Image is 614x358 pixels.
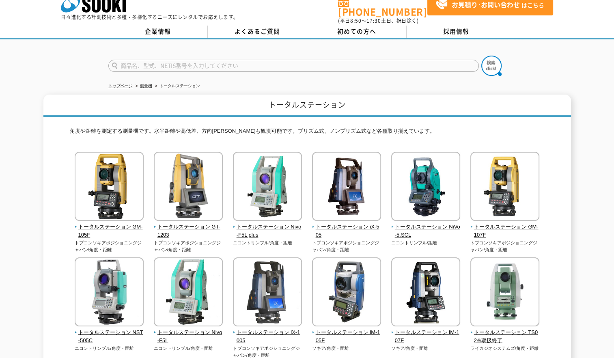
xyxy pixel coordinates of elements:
p: ニコントリンブル/角度・距離 [75,345,144,352]
a: トータルステーション iM-105F [312,321,381,345]
span: 8:50 [350,17,362,24]
span: トータルステーション iM-105F [312,328,381,345]
span: トータルステーション Nivo-F5L plus [233,223,302,240]
a: トータルステーション Nivo-F5L [154,321,223,345]
span: トータルステーション iX-1005 [233,328,302,345]
img: トータルステーション iM-107F [391,257,460,328]
a: よくあるご質問 [208,26,307,38]
a: トップページ [108,84,133,88]
img: トータルステーション GM-107F [470,152,539,223]
a: トータルステーション iX-505 [312,215,381,239]
img: トータルステーション GM-105F [75,152,144,223]
span: (平日 ～ 土日、祝日除く) [338,17,418,24]
a: トータルステーション Nivo-F5L plus [233,215,302,239]
a: 初めての方へ [307,26,407,38]
span: トータルステーション NST-505C [75,328,144,345]
p: トプコンソキアポジショニングジャパン/角度・距離 [154,239,223,253]
a: トータルステーション GT-1203 [154,215,223,239]
img: トータルステーション Nivo-F5L plus [233,152,302,223]
p: ニコントリンブル/角度・距離 [233,239,302,246]
img: トータルステーション TS02※取扱終了 [470,257,539,328]
p: ソキア/角度・距離 [391,345,461,352]
span: トータルステーション NiVo-5.SCL [391,223,461,240]
p: 角度や距離を測定する測量機です。水平距離や高低差、方向[PERSON_NAME]も観測可能です。プリズム式、ノンプリズム式など各種取り揃えています。 [70,127,545,140]
input: 商品名、型式、NETIS番号を入力してください [108,60,479,72]
p: ライカジオシステムズ/角度・距離 [470,345,540,352]
img: btn_search.png [481,56,502,76]
span: トータルステーション GM-105F [75,223,144,240]
img: トータルステーション Nivo-F5L [154,257,223,328]
p: トプコンソキアポジショニングジャパン/角度・距離 [75,239,144,253]
span: トータルステーション GM-107F [470,223,540,240]
img: トータルステーション NiVo-5.SCL [391,152,460,223]
span: 初めての方へ [337,27,376,36]
p: トプコンソキアポジショニングジャパン/角度・距離 [312,239,381,253]
a: トータルステーション iM-107F [391,321,461,345]
img: トータルステーション GT-1203 [154,152,223,223]
a: 企業情報 [108,26,208,38]
a: トータルステーション iX-1005 [233,321,302,345]
p: ニコントリンブル/角度・距離 [154,345,223,352]
img: トータルステーション iX-1005 [233,257,302,328]
span: トータルステーション GT-1203 [154,223,223,240]
a: トータルステーション NST-505C [75,321,144,345]
span: トータルステーション TS02※取扱終了 [470,328,540,345]
a: トータルステーション NiVo-5.SCL [391,215,461,239]
p: ソキア/角度・距離 [312,345,381,352]
a: 測量機 [140,84,152,88]
a: トータルステーション GM-107F [470,215,540,239]
h1: トータルステーション [43,95,571,117]
img: トータルステーション iM-105F [312,257,381,328]
img: トータルステーション NST-505C [75,257,144,328]
p: 日々進化する計測技術と多種・多様化するニーズにレンタルでお応えします。 [61,15,239,19]
span: トータルステーション iX-505 [312,223,381,240]
li: トータルステーション [153,82,200,91]
span: 17:30 [366,17,381,24]
p: ニコントリンブル/距離 [391,239,461,246]
img: トータルステーション iX-505 [312,152,381,223]
p: トプコンソキアポジショニングジャパン/角度・距離 [470,239,540,253]
span: トータルステーション Nivo-F5L [154,328,223,345]
span: トータルステーション iM-107F [391,328,461,345]
a: トータルステーション TS02※取扱終了 [470,321,540,345]
a: トータルステーション GM-105F [75,215,144,239]
a: 採用情報 [407,26,506,38]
